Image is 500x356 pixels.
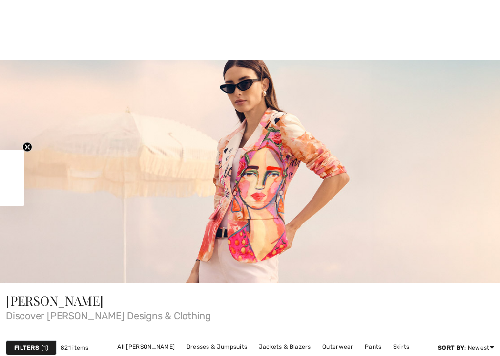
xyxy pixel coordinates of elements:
[360,340,387,353] a: Pants
[254,340,316,353] a: Jackets & Blazers
[182,340,252,353] a: Dresses & Jumpsuits
[14,343,39,352] strong: Filters
[438,343,494,352] div: : Newest
[317,340,358,353] a: Outerwear
[6,292,104,309] span: [PERSON_NAME]
[112,340,180,353] a: All [PERSON_NAME]
[61,343,89,352] span: 821 items
[388,340,415,353] a: Skirts
[22,142,32,152] button: Close teaser
[6,307,494,321] span: Discover [PERSON_NAME] Designs & Clothing
[438,344,464,351] strong: Sort By
[42,343,48,352] span: 1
